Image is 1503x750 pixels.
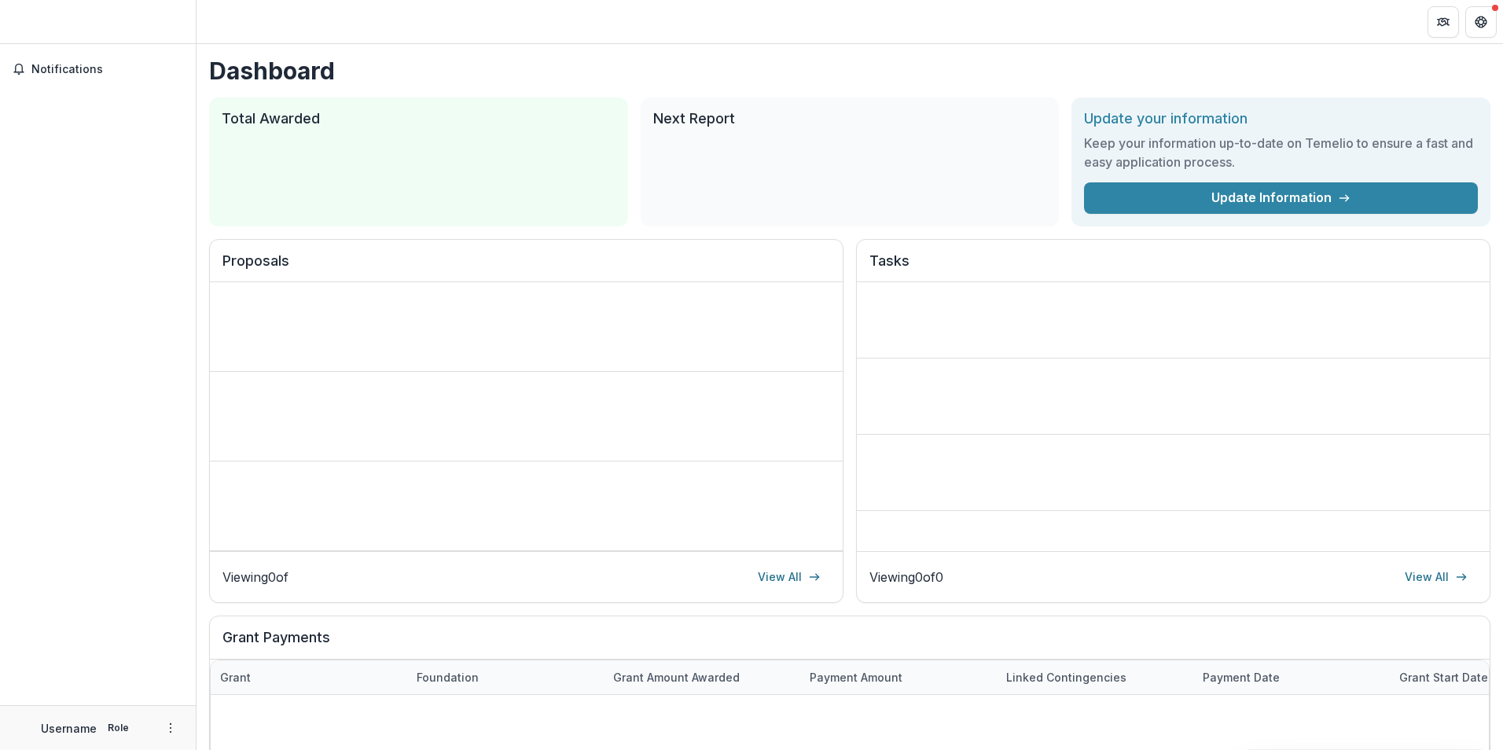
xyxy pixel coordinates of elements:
[748,564,830,590] a: View All
[41,720,97,737] p: Username
[209,57,1490,85] h1: Dashboard
[103,721,134,735] p: Role
[222,629,1477,659] h2: Grant Payments
[161,719,180,737] button: More
[869,568,943,586] p: Viewing 0 of 0
[1395,564,1477,590] a: View All
[222,110,616,127] h2: Total Awarded
[1084,182,1478,214] a: Update Information
[222,568,288,586] p: Viewing 0 of
[653,110,1047,127] h2: Next Report
[222,252,830,282] h2: Proposals
[869,252,1477,282] h2: Tasks
[6,57,189,82] button: Notifications
[1465,6,1497,38] button: Get Help
[1084,134,1478,171] h3: Keep your information up-to-date on Temelio to ensure a fast and easy application process.
[1084,110,1478,127] h2: Update your information
[1428,6,1459,38] button: Partners
[31,63,183,76] span: Notifications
